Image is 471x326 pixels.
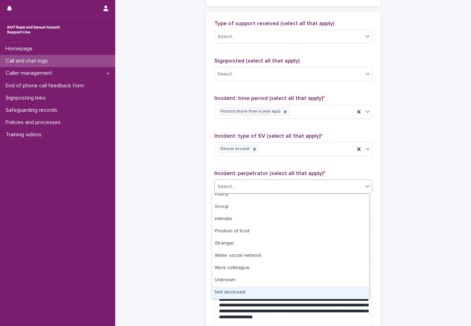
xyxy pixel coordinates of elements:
[3,107,63,114] p: Safeguarding records
[212,238,369,250] div: Stranger
[212,274,369,287] div: Unknown
[214,95,325,101] span: Incident: time period (select all that apply)
[3,119,66,126] p: Policies and processes
[212,262,369,274] div: Work colleague
[218,144,251,154] div: Sexual assault
[214,58,300,64] span: Signposted (select all that apply)
[212,189,369,201] div: Friend
[214,133,322,139] span: Incident: type of SV (select all that apply)
[218,183,235,190] div: Select...
[218,71,235,78] div: Select...
[214,21,334,26] span: Type of support received (select all that apply)
[214,171,325,176] span: Incident: perpetrator (select all that apply)
[3,82,90,89] p: End of phone call feedback form
[218,107,281,116] div: Historic (more than a year ago)
[3,131,47,138] p: Training videos
[212,213,369,225] div: Intimate
[3,95,51,101] p: Signposting links
[3,45,38,52] p: Homepage
[3,58,53,64] p: Call and chat logs
[212,287,369,299] div: Not disclosed
[3,70,58,77] p: Caller management
[212,201,369,213] div: Group
[212,225,369,238] div: Position of trust
[212,250,369,262] div: Wider social network
[218,33,235,41] div: Select...
[6,23,61,37] img: rhQMoQhaT3yELyF149Cw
